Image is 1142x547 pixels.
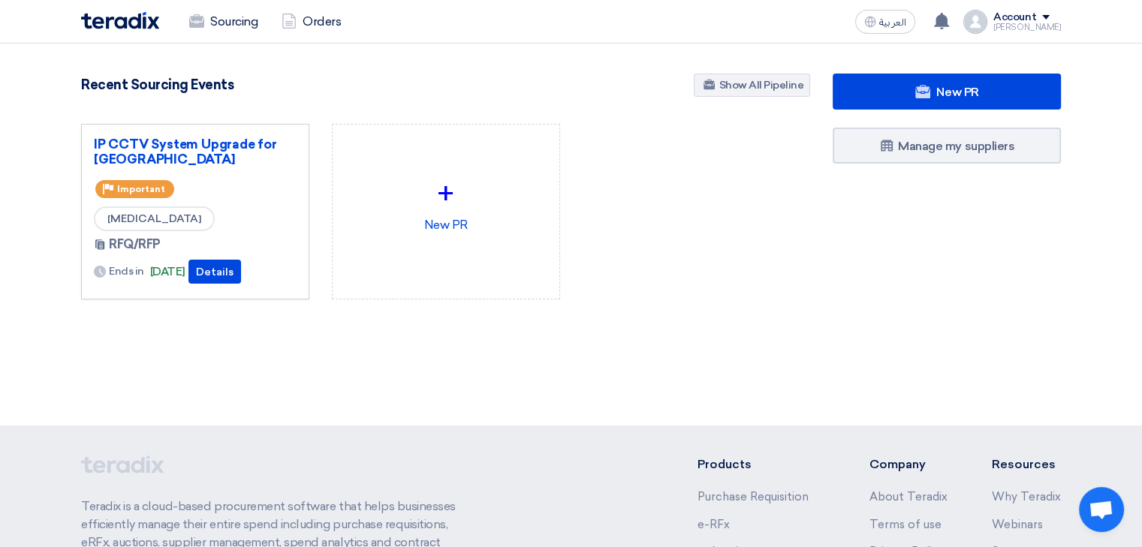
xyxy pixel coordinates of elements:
span: Ends in [109,263,144,279]
span: [DATE] [150,263,185,281]
a: Terms of use [869,518,941,531]
div: Account [993,11,1036,24]
button: Details [188,260,241,284]
span: Important [117,184,165,194]
span: [MEDICAL_DATA] [94,206,215,231]
div: New PR [345,137,547,269]
a: Webinars [992,518,1043,531]
a: IP CCTV System Upgrade for [GEOGRAPHIC_DATA] [94,137,297,167]
li: Company [869,455,947,473]
a: Purchase Requisition [698,490,809,503]
img: Teradix logo [81,12,159,29]
li: Resources [992,455,1061,473]
h4: Recent Sourcing Events [81,77,234,93]
span: العربية [879,17,906,28]
a: Orders [270,5,353,38]
div: + [345,171,547,216]
div: [PERSON_NAME] [993,23,1061,32]
img: profile_test.png [963,10,987,34]
a: Manage my suppliers [833,128,1061,164]
a: Why Teradix [992,490,1061,503]
a: Open chat [1079,487,1124,532]
a: e-RFx [698,518,730,531]
a: About Teradix [869,490,947,503]
span: New PR [936,85,978,99]
span: RFQ/RFP [109,236,161,254]
li: Products [698,455,824,473]
a: Sourcing [177,5,270,38]
a: Show All Pipeline [694,74,810,97]
button: العربية [855,10,915,34]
